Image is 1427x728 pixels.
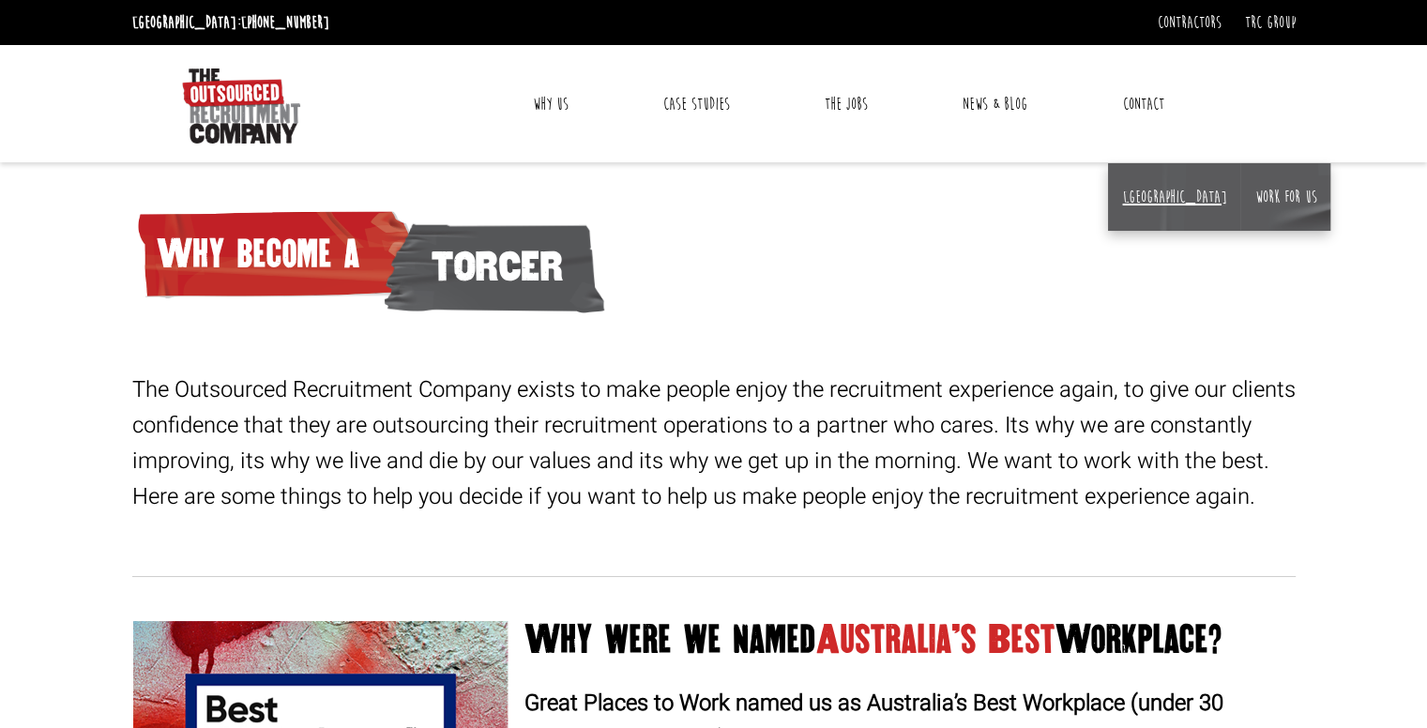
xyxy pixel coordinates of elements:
p: The Outsourced Recruitment Company exists to make people enjoy the recruitment experience again, ... [132,372,1296,515]
img: The Outsourced Recruitment Company [182,68,300,144]
a: Contractors [1158,12,1222,33]
span: Why become a [132,202,418,306]
a: [PHONE_NUMBER] [241,12,329,33]
a: Work for us [1254,187,1316,207]
a: TRC Group [1245,12,1296,33]
a: News & Blog [949,81,1041,128]
a: Why Us [519,81,583,128]
a: Contact [1108,81,1177,128]
a: The Jobs [811,81,882,128]
a: Case Studies [649,81,744,128]
li: [GEOGRAPHIC_DATA]: [128,8,334,38]
span: Australia’s Best [816,618,1055,660]
span: TORCER [384,215,605,319]
a: [GEOGRAPHIC_DATA] [1122,187,1226,207]
span: Why were we named Workplace? [524,618,1296,662]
